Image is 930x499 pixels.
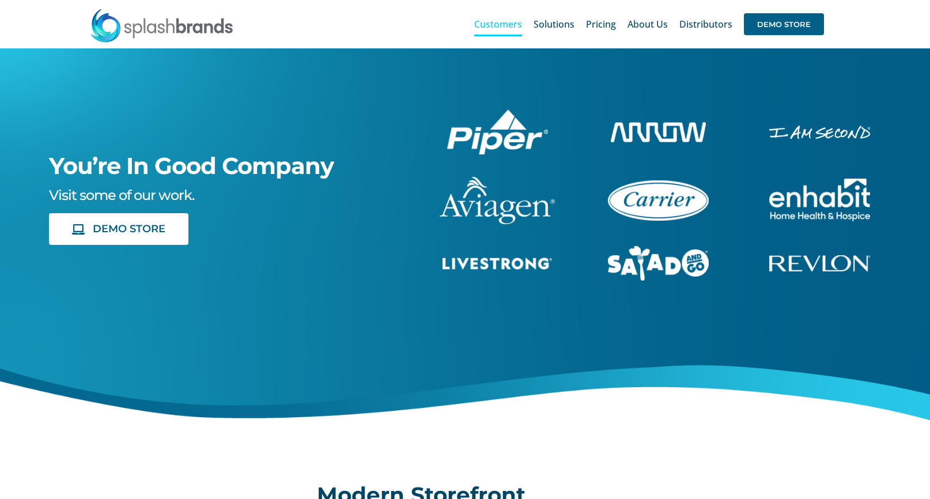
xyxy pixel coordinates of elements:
[611,122,706,142] img: Arrow Store
[611,120,706,133] a: arrow-white
[679,20,732,29] span: Distributors
[49,187,194,203] span: Visit some of our work.
[93,223,165,235] span: DEMO STORE
[608,180,709,221] img: Carrier Brand Store
[440,177,555,224] img: aviagen-1C
[586,6,616,43] a: Pricing
[744,13,824,35] span: DEMO STORE
[608,244,709,257] a: sng-1C
[447,109,548,154] img: Piper Pilot Ship
[769,177,870,190] a: enhabit-stacked-white
[627,20,668,29] span: About Us
[769,124,870,137] a: enhabit-stacked-white
[474,6,824,43] nav: Main Menu
[769,126,870,139] img: I Am Second Store
[679,6,732,43] a: Distributors
[443,258,552,270] img: Livestrong Store
[769,254,870,266] a: revlon-flat-white
[474,6,522,43] a: Customers
[608,246,709,281] img: Salad And Go Store
[49,152,334,180] span: You’re In Good Company
[769,179,870,221] img: Enhabit Gear Store
[447,108,548,120] a: piper-White
[769,255,870,271] img: Revlon
[443,256,552,269] a: livestrong-5E-website
[90,8,234,43] img: SplashBrands.com Logo
[534,20,574,29] span: Solutions
[49,213,188,245] a: DEMO STORE
[744,6,824,43] a: DEMO STORE
[608,179,709,191] a: carrier-1B
[474,20,522,29] span: Customers
[586,20,616,29] span: Pricing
